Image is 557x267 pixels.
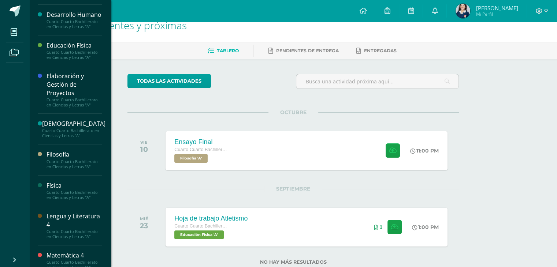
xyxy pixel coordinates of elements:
[47,181,102,200] a: FísicaCuarto Cuarto Bachillerato en Ciencias y Letras "A"
[47,41,102,50] div: Educación Física
[374,224,382,230] div: Archivos entregados
[296,74,458,89] input: Busca una actividad próxima aquí...
[476,4,518,12] span: [PERSON_NAME]
[476,11,518,17] span: Mi Perfil
[47,72,102,108] a: Elaboración y Gestión de ProyectosCuarto Cuarto Bachillerato en Ciencias y Letras "A"
[140,140,148,145] div: VIE
[47,159,102,169] div: Cuarto Cuarto Bachillerato en Ciencias y Letras "A"
[47,11,102,19] div: Desarrollo Humano
[140,145,148,154] div: 10
[356,45,397,57] a: Entregadas
[47,150,102,169] a: FilosofíaCuarto Cuarto Bachillerato en Ciencias y Letras "A"
[410,147,439,154] div: 11:00 PM
[47,190,102,200] div: Cuarto Cuarto Bachillerato en Ciencias y Letras "A"
[47,229,102,239] div: Cuarto Cuarto Bachillerato en Ciencias y Letras "A"
[47,19,102,29] div: Cuarto Cuarto Bachillerato en Ciencias y Letras "A"
[217,48,239,53] span: Tablero
[47,251,102,260] div: Matemática 4
[364,48,397,53] span: Entregadas
[47,97,102,108] div: Cuarto Cuarto Bachillerato en Ciencias y Letras "A"
[174,223,229,229] span: Cuarto Cuarto Bachillerato en Ciencias y Letras
[47,181,102,190] div: Física
[456,4,470,18] img: bd3d84bdb825b35331ab2c7f1ece6066.png
[412,224,439,230] div: 1:00 PM
[38,18,187,32] span: Actividades recientes y próximas
[47,212,102,239] a: Lengua y Literatura 4Cuarto Cuarto Bachillerato en Ciencias y Letras "A"
[174,154,208,163] span: Filosofía 'A'
[127,259,459,265] label: No hay más resultados
[42,128,105,138] div: Cuarto Cuarto Bachillerato en Ciencias y Letras "A"
[174,138,229,146] div: Ensayo Final
[208,45,239,57] a: Tablero
[174,147,229,152] span: Cuarto Cuarto Bachillerato en Ciencias y Letras
[379,224,382,230] span: 1
[47,72,102,97] div: Elaboración y Gestión de Proyectos
[268,109,318,116] span: OCTUBRE
[47,212,102,229] div: Lengua y Literatura 4
[127,74,211,88] a: todas las Actividades
[47,150,102,159] div: Filosofía
[42,120,105,128] div: [DEMOGRAPHIC_DATA]
[47,41,102,60] a: Educación FísicaCuarto Cuarto Bachillerato en Ciencias y Letras "A"
[140,216,148,221] div: MIÉ
[140,221,148,230] div: 23
[268,45,339,57] a: Pendientes de entrega
[47,50,102,60] div: Cuarto Cuarto Bachillerato en Ciencias y Letras "A"
[276,48,339,53] span: Pendientes de entrega
[174,230,224,239] span: Educación Física 'A'
[42,120,105,138] a: [DEMOGRAPHIC_DATA]Cuarto Cuarto Bachillerato en Ciencias y Letras "A"
[174,215,248,222] div: Hoja de trabajo Atletismo
[264,185,322,192] span: SEPTIEMBRE
[47,11,102,29] a: Desarrollo HumanoCuarto Cuarto Bachillerato en Ciencias y Letras "A"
